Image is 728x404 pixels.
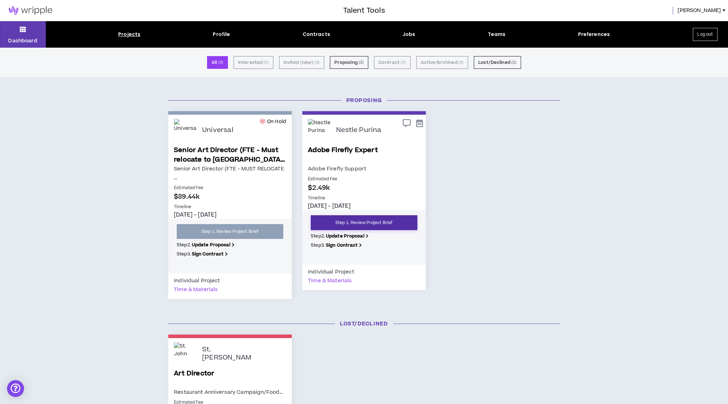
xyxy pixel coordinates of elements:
a: Senior Art Director (FTE - Must relocate to [GEOGRAPHIC_DATA], [GEOGRAPHIC_DATA]) [174,145,286,164]
button: All (3) [207,56,228,69]
small: ( 1 ) [511,59,516,66]
p: [DATE] - [DATE] [308,202,420,210]
small: ( 0 ) [401,59,406,66]
a: Step 1. Review Project Brief [177,224,283,239]
div: Individual Project [174,276,220,285]
div: Jobs [402,31,415,38]
small: ( 3 ) [218,59,223,66]
p: Estimated Fee [174,185,286,191]
button: Active/Archived (0) [416,56,468,69]
div: Contracts [302,31,330,38]
p: Step 2 . [311,233,417,239]
b: Sign Contract [326,242,358,248]
b: Update Proposal [192,242,230,248]
p: Timeline [174,204,286,210]
b: Sign Contract [192,251,224,257]
p: Estimated Fee [308,176,420,182]
h3: Proposing [163,97,565,104]
small: ( 0 ) [263,59,268,66]
button: Interested (0) [233,56,273,69]
small: ( 2 ) [359,59,364,66]
p: Step 2 . [177,242,283,248]
p: Step 3 . [311,242,417,248]
button: Contract (0) [374,56,410,69]
p: Dashboard [8,37,37,44]
div: Teams [487,31,505,38]
img: Universal [174,119,197,142]
a: Adobe Firefly Expert [308,145,420,164]
button: Proposing (2) [330,56,369,69]
div: Time & Materials [174,285,218,294]
p: Nestle Purina [336,126,381,134]
p: Timeline [308,195,420,201]
h3: Talent Tools [343,5,385,16]
p: Adobe Firefly Support [308,164,420,173]
span: [PERSON_NAME] [677,7,721,14]
span: … [279,388,283,396]
img: Nestle Purina [308,119,331,142]
p: St. [PERSON_NAME] [202,346,251,362]
p: [DATE] - [DATE] [174,211,286,219]
div: Preferences [578,31,610,38]
p: $2.49k [308,183,420,193]
h3: Lost/Declined [163,320,565,327]
button: Log out [693,28,717,41]
p: Step 3 . [177,251,283,257]
a: Art Director [174,369,286,388]
a: Step 1. Review Project Brief [311,215,417,230]
p: $89.44k [174,192,286,201]
p: Senior Art Director (FTE - MUST RELOCATE [174,164,286,182]
button: Lost/Declined (1) [474,56,521,69]
small: ( 0 ) [314,59,319,66]
div: Time & Materials [308,276,352,285]
img: St. John [174,342,197,365]
button: Invited (new) (0) [279,56,324,69]
b: Update Proposal [326,233,364,239]
div: Open Intercom Messenger [7,380,24,397]
div: Individual Project [308,267,354,276]
div: Profile [213,31,230,38]
span: … [174,174,177,181]
small: ( 0 ) [459,59,463,66]
p: Restaurant Anniversary Campaign/Food [174,388,286,397]
p: Universal [202,126,233,134]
